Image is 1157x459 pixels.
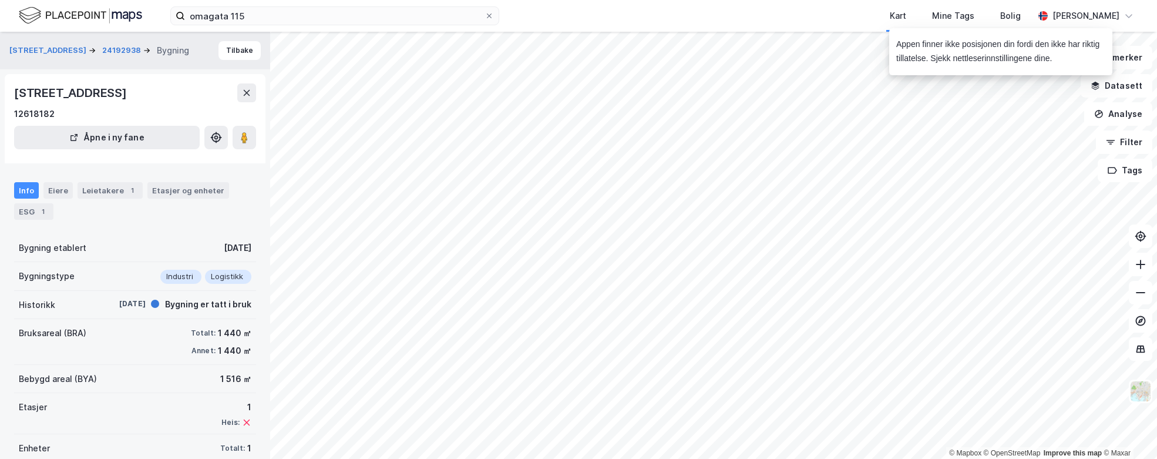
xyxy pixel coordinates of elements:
div: Totalt: [191,329,216,338]
img: Z [1129,380,1152,403]
a: OpenStreetMap [984,449,1041,457]
div: Mine Tags [932,9,974,23]
button: Analyse [1084,102,1152,126]
div: Heis: [221,418,240,427]
div: Historikk [19,298,55,312]
a: Mapbox [949,449,981,457]
div: Bygning etablert [19,241,86,255]
div: Eiere [43,182,73,199]
div: Appen finner ikke posisjonen din fordi den ikke har riktig tillatelse. Sjekk nettleserinnstilling... [896,38,1103,66]
button: 24192938 [102,45,143,56]
div: 12618182 [14,107,55,121]
div: 1 440 ㎡ [218,344,251,358]
input: Søk på adresse, matrikkel, gårdeiere, leietakere eller personer [185,7,485,25]
div: 1 [247,441,251,455]
div: Annet: [191,346,216,356]
div: Totalt: [220,444,245,453]
div: Bebygd areal (BYA) [19,372,97,386]
div: Etasjer og enheter [152,185,224,196]
button: Åpne i ny fane [14,126,200,149]
button: Tilbake [218,41,261,60]
div: 1 [37,206,49,217]
div: Leietakere [78,182,143,199]
div: 1 [221,400,251,414]
div: Kart [890,9,906,23]
a: Improve this map [1044,449,1102,457]
div: Bolig [1000,9,1021,23]
div: Bygningstype [19,269,75,283]
iframe: Chat Widget [1098,403,1157,459]
div: Bruksareal (BRA) [19,326,86,340]
div: 1 [126,185,138,196]
img: logo.f888ab2527a4732fd821a326f86c7f29.svg [19,5,142,26]
div: Info [14,182,39,199]
div: ESG [14,203,53,220]
div: Bygning er tatt i bruk [165,297,251,311]
div: [STREET_ADDRESS] [14,83,129,102]
div: [PERSON_NAME] [1052,9,1119,23]
div: [DATE] [224,241,251,255]
div: 1 516 ㎡ [220,372,251,386]
div: 1 440 ㎡ [218,326,251,340]
div: Bygning [157,43,189,58]
button: [STREET_ADDRESS] [9,45,89,56]
div: Etasjer [19,400,47,414]
button: Datasett [1081,74,1152,98]
button: Filter [1096,130,1152,154]
div: Enheter [19,441,50,455]
div: [DATE] [99,299,146,309]
button: Tags [1098,159,1152,182]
